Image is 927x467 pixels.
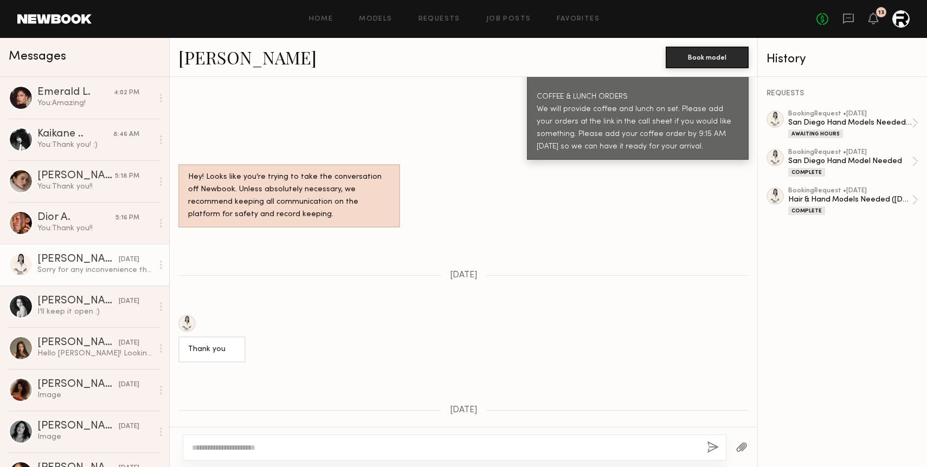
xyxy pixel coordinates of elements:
div: [PERSON_NAME] [37,171,115,181]
div: Dior A. [37,212,115,223]
a: Job Posts [486,16,531,23]
div: [DATE] [119,296,139,307]
div: Sorry for any inconvenience this may cause [37,265,153,275]
div: History [767,53,918,66]
a: bookingRequest •[DATE]San Diego Hand Model NeededComplete [788,149,918,177]
div: San Diego Hand Models Needed (9/4) [788,118,912,128]
div: You: Thank you! :) [37,140,153,150]
div: Thank you [188,343,236,356]
div: Complete [788,168,825,177]
div: Image [37,390,153,400]
div: [DATE] [119,421,139,432]
a: Models [359,16,392,23]
div: booking Request • [DATE] [788,111,912,118]
div: Hello [PERSON_NAME]! Looking forward to hearing back from you [EMAIL_ADDRESS][DOMAIN_NAME] Thanks 🙏🏼 [37,348,153,359]
div: I’ll keep it open :) [37,307,153,317]
div: [PERSON_NAME] [37,379,119,390]
div: [DATE] [119,380,139,390]
div: Complete [788,206,825,215]
div: 8:46 AM [113,129,139,140]
a: Book model [666,52,749,61]
div: 13 [878,10,884,16]
span: Messages [9,50,66,63]
a: bookingRequest •[DATE]Hair & Hand Models Needed ([DATE])Complete [788,187,918,215]
div: 5:18 PM [115,171,139,181]
a: bookingRequest •[DATE]San Diego Hand Models Needed (9/4)Awaiting Hours [788,111,918,138]
div: You: Thank you!! [37,181,153,192]
div: [PERSON_NAME] [37,254,119,265]
div: 4:02 PM [114,88,139,98]
div: Kaikane .. [37,129,113,140]
a: [PERSON_NAME] [178,46,317,69]
div: 5:16 PM [115,213,139,223]
span: [DATE] [450,406,478,415]
div: [PERSON_NAME] [37,421,119,432]
div: Hair & Hand Models Needed ([DATE]) [788,194,912,205]
a: Requests [419,16,460,23]
span: [DATE] [450,271,478,280]
div: You: Thank you!! [37,223,153,233]
a: Home [309,16,333,23]
div: You: Amazing! [37,98,153,108]
div: Image [37,432,153,442]
div: Emerald L. [37,87,114,98]
div: [DATE] [119,338,139,348]
div: [PERSON_NAME] [37,296,119,307]
div: booking Request • [DATE] [788,187,912,194]
div: REQUESTS [767,90,918,98]
div: booking Request • [DATE] [788,149,912,156]
a: Favorites [557,16,600,23]
div: [PERSON_NAME] [37,338,119,348]
div: [DATE] [119,255,139,265]
button: Book model [666,47,749,68]
div: Hey! Looks like you’re trying to take the conversation off Newbook. Unless absolutely necessary, ... [188,171,390,221]
div: San Diego Hand Model Needed [788,156,912,166]
div: Awaiting Hours [788,129,843,138]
